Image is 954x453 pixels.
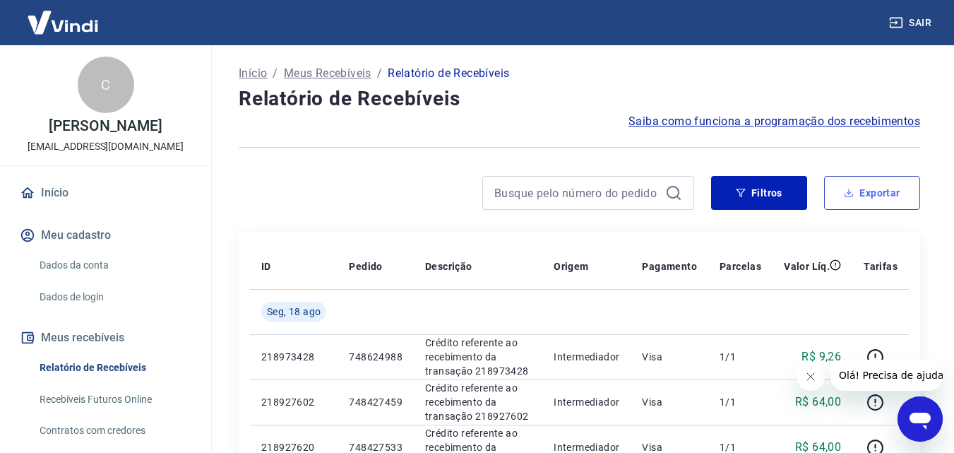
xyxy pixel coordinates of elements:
[273,65,278,82] p: /
[377,65,382,82] p: /
[78,57,134,113] div: C
[642,259,697,273] p: Pagamento
[34,353,194,382] a: Relatório de Recebíveis
[720,350,761,364] p: 1/1
[17,322,194,353] button: Meus recebíveis
[34,385,194,414] a: Recebíveis Futuros Online
[898,396,943,442] iframe: Botão para abrir a janela de mensagens
[642,350,697,364] p: Visa
[349,350,403,364] p: 748624988
[284,65,371,82] a: Meus Recebíveis
[642,395,697,409] p: Visa
[49,119,162,134] p: [PERSON_NAME]
[261,395,326,409] p: 218927602
[628,113,920,130] a: Saiba como funciona a programação dos recebimentos
[720,395,761,409] p: 1/1
[824,176,920,210] button: Exportar
[28,139,184,154] p: [EMAIL_ADDRESS][DOMAIN_NAME]
[720,259,761,273] p: Parcelas
[34,251,194,280] a: Dados da conta
[261,350,326,364] p: 218973428
[554,259,588,273] p: Origem
[425,381,531,423] p: Crédito referente ao recebimento da transação 218927602
[554,350,619,364] p: Intermediador
[425,336,531,378] p: Crédito referente ao recebimento da transação 218973428
[17,1,109,44] img: Vindi
[388,65,509,82] p: Relatório de Recebíveis
[17,220,194,251] button: Meu cadastro
[17,177,194,208] a: Início
[239,85,920,113] h4: Relatório de Recebíveis
[239,65,267,82] a: Início
[34,416,194,445] a: Contratos com credores
[494,182,660,204] input: Busque pelo número do pedido
[830,360,943,391] iframe: Mensagem da empresa
[349,395,403,409] p: 748427459
[795,394,841,411] p: R$ 64,00
[864,259,898,273] p: Tarifas
[711,176,807,210] button: Filtros
[34,283,194,312] a: Dados de login
[886,10,937,36] button: Sair
[425,259,472,273] p: Descrição
[797,363,825,391] iframe: Fechar mensagem
[8,10,119,21] span: Olá! Precisa de ajuda?
[261,259,271,273] p: ID
[349,259,382,273] p: Pedido
[267,305,321,319] span: Seg, 18 ago
[801,348,841,365] p: R$ 9,26
[554,395,619,409] p: Intermediador
[784,259,830,273] p: Valor Líq.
